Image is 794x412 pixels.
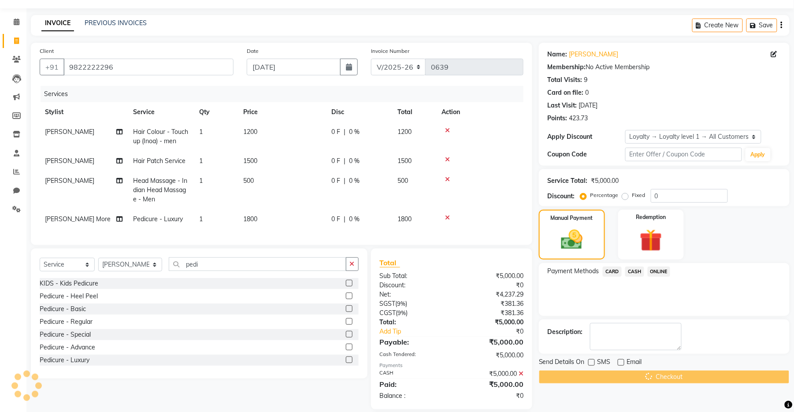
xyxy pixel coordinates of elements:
[452,337,530,347] div: ₹5,000.00
[344,127,345,137] span: |
[243,128,257,136] span: 1200
[465,327,530,336] div: ₹0
[548,192,575,201] div: Discount:
[380,300,396,308] span: SGST
[548,176,588,186] div: Service Total:
[373,318,452,327] div: Total:
[590,191,619,199] label: Percentage
[452,281,530,290] div: ₹0
[63,59,234,75] input: Search by Name/Mobile/Email/Code
[373,391,452,401] div: Balance :
[41,86,530,102] div: Services
[133,215,183,223] span: Pedicure - Luxury
[243,157,257,165] span: 1500
[692,19,743,32] button: Create New
[746,19,777,32] button: Save
[397,300,406,307] span: 9%
[371,47,409,55] label: Invoice Number
[199,157,203,165] span: 1
[243,177,254,185] span: 500
[133,177,187,203] span: Head Massage - Indian Head Massage - Men
[548,132,625,141] div: Apply Discount
[373,351,452,360] div: Cash Tendered:
[452,290,530,299] div: ₹4,237.29
[548,88,584,97] div: Card on file:
[40,59,64,75] button: +91
[40,356,89,365] div: Pedicure - Luxury
[40,330,91,339] div: Pedicure - Special
[452,369,530,379] div: ₹5,000.00
[603,267,622,277] span: CARD
[633,226,669,254] img: _gift.svg
[625,267,644,277] span: CASH
[397,177,408,185] span: 500
[636,213,666,221] label: Redemption
[326,102,392,122] th: Disc
[349,176,360,186] span: 0 %
[548,101,577,110] div: Last Visit:
[586,88,589,97] div: 0
[452,351,530,360] div: ₹5,000.00
[331,176,340,186] span: 0 F
[452,299,530,308] div: ₹381.36
[40,102,128,122] th: Stylist
[452,391,530,401] div: ₹0
[648,267,671,277] span: ONLINE
[548,150,625,159] div: Coupon Code
[344,156,345,166] span: |
[397,128,412,136] span: 1200
[584,75,588,85] div: 9
[539,357,585,368] span: Send Details On
[85,19,147,27] a: PREVIOUS INVOICES
[373,290,452,299] div: Net:
[45,177,94,185] span: [PERSON_NAME]
[548,327,583,337] div: Description:
[373,379,452,390] div: Paid:
[349,215,360,224] span: 0 %
[128,102,194,122] th: Service
[452,271,530,281] div: ₹5,000.00
[398,309,406,316] span: 9%
[548,63,781,72] div: No Active Membership
[548,114,568,123] div: Points:
[373,369,452,379] div: CASH
[373,281,452,290] div: Discount:
[331,215,340,224] span: 0 F
[199,215,203,223] span: 1
[349,156,360,166] span: 0 %
[373,327,465,336] a: Add Tip
[625,148,742,161] input: Enter Offer / Coupon Code
[40,279,98,288] div: KIDS - Kids Pedicure
[373,271,452,281] div: Sub Total:
[397,215,412,223] span: 1800
[452,308,530,318] div: ₹381.36
[569,114,588,123] div: 423.73
[569,50,619,59] a: [PERSON_NAME]
[548,50,568,59] div: Name:
[40,292,98,301] div: Pedicure - Heel Peel
[548,75,583,85] div: Total Visits:
[344,215,345,224] span: |
[344,176,345,186] span: |
[133,157,186,165] span: Hair Patch Service
[41,15,74,31] a: INVOICE
[452,318,530,327] div: ₹5,000.00
[40,343,95,352] div: Pedicure - Advance
[199,128,203,136] span: 1
[591,176,619,186] div: ₹5,000.00
[247,47,259,55] label: Date
[373,337,452,347] div: Payable:
[373,308,452,318] div: ( )
[373,299,452,308] div: ( )
[349,127,360,137] span: 0 %
[597,357,611,368] span: SMS
[45,128,94,136] span: [PERSON_NAME]
[452,379,530,390] div: ₹5,000.00
[40,304,86,314] div: Pedicure - Basic
[548,63,586,72] div: Membership:
[199,177,203,185] span: 1
[238,102,326,122] th: Price
[554,227,589,252] img: _cash.svg
[551,214,593,222] label: Manual Payment
[331,127,340,137] span: 0 F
